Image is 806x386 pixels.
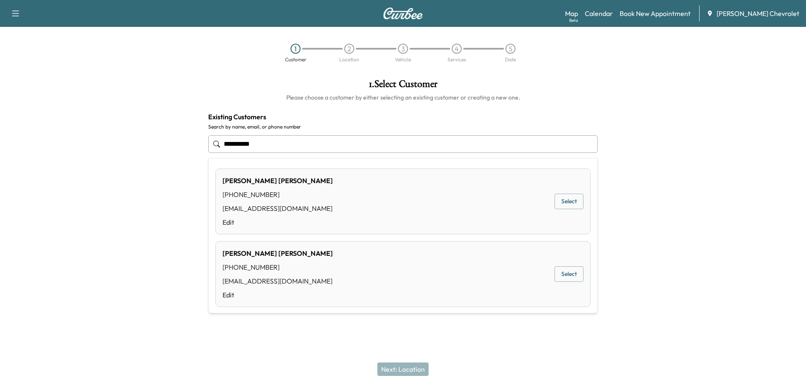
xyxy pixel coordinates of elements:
[398,44,408,54] div: 3
[339,57,359,62] div: Location
[290,44,301,54] div: 1
[208,123,598,130] label: Search by name, email, or phone number
[285,57,306,62] div: Customer
[222,176,333,186] div: [PERSON_NAME] [PERSON_NAME]
[555,194,584,209] button: Select
[222,290,333,300] a: Edit
[505,57,516,62] div: Date
[222,276,333,286] div: [EMAIL_ADDRESS][DOMAIN_NAME]
[620,8,691,18] a: Book New Appointment
[452,44,462,54] div: 4
[565,8,578,18] a: MapBeta
[383,8,423,19] img: Curbee Logo
[222,217,333,227] a: Edit
[395,57,411,62] div: Vehicle
[222,262,333,272] div: [PHONE_NUMBER]
[208,112,598,122] h4: Existing Customers
[555,266,584,282] button: Select
[208,79,598,93] h1: 1 . Select Customer
[569,17,578,24] div: Beta
[447,57,466,62] div: Services
[585,8,613,18] a: Calendar
[222,248,333,258] div: [PERSON_NAME] [PERSON_NAME]
[222,189,333,200] div: [PHONE_NUMBER]
[717,8,799,18] span: [PERSON_NAME] Chevrolet
[222,203,333,213] div: [EMAIL_ADDRESS][DOMAIN_NAME]
[344,44,354,54] div: 2
[208,93,598,102] h6: Please choose a customer by either selecting an existing customer or creating a new one.
[505,44,516,54] div: 5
